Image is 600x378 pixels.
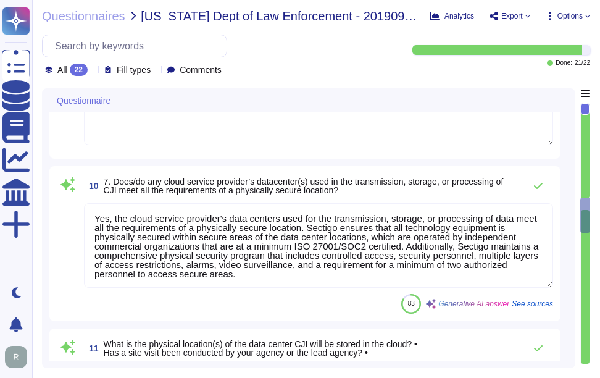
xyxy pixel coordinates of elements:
span: Questionnaire [57,96,110,105]
span: All [57,65,67,74]
span: What is the physical location(s) of the data center CJI will be stored in the cloud? • Has a site... [104,339,417,358]
span: 10 [84,182,99,190]
textarea: Yes, the cloud service provider's data centers used for the transmission, storage, or processing ... [84,203,553,288]
div: 22 [70,64,88,76]
span: Fill types [117,65,151,74]
span: Export [501,12,523,20]
span: Analytics [444,12,474,20]
span: Options [557,12,583,20]
span: [US_STATE] Dept of Law Enforcement - 20190919 FDLE Cloud Implementation Plan [141,10,420,22]
span: Questionnaires [42,10,125,22]
span: 83 [408,300,415,307]
span: Generative AI answer [438,300,509,308]
span: Comments [180,65,222,74]
img: user [5,346,27,368]
span: 7. Does/do any cloud service provider’s datacenter(s) used in the transmission, storage, or proce... [104,177,504,195]
button: Analytics [430,11,474,21]
input: Search by keywords [49,35,227,57]
span: See sources [512,300,553,308]
span: 21 / 22 [575,60,590,66]
span: Done: [556,60,572,66]
button: user [2,343,36,371]
span: 11 [84,344,99,353]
